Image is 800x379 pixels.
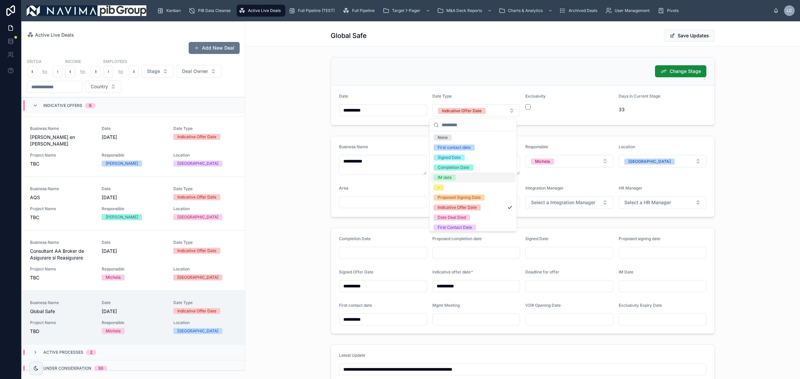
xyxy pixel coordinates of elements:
div: Signed Date [438,155,461,161]
div: 2 [90,350,92,355]
span: Date Type [432,94,452,99]
button: Select Button [525,196,613,209]
span: [PERSON_NAME] en [PERSON_NAME] [30,134,94,147]
span: Project Name [30,320,94,325]
a: Business NameConsultant AA Broker de Asigurare si ReasigurareDate[DATE]Date TypeIndicative Offer ... [22,230,245,290]
div: [GEOGRAPHIC_DATA] [177,274,218,280]
a: Business Name[PERSON_NAME] en [PERSON_NAME]Date[DATE]Date TypeIndicative Offer DateProject NameTB... [22,116,245,177]
span: Full Pipeline (TEST) [298,8,335,13]
span: Location [173,266,237,272]
div: Indicative Offer Date [177,194,216,200]
h1: Global Safe [331,31,367,40]
div: First Contact Date [438,224,472,230]
span: LC [787,8,792,13]
span: Pivots [667,8,679,13]
span: Business Name [30,240,94,245]
div: [GEOGRAPHIC_DATA] [628,159,671,165]
span: Project Name [30,153,94,158]
a: Business NameGlobal SafeDate[DATE]Date TypeIndicative Offer DateProject NameTBDResponsibleMichela... [22,290,245,344]
label: EBITDA [27,58,42,64]
div: First contact date [438,145,471,151]
img: App logo [27,5,146,16]
div: Date Deal Died [438,214,466,220]
label: Employees [103,58,127,64]
div: Michela [535,159,550,165]
span: Responsible [525,144,548,149]
div: scrollable content [152,3,773,18]
span: TBC [30,274,94,281]
span: PIB Data Cleanse [198,8,231,13]
a: Archived Deals [557,5,602,17]
span: Date Type [173,126,237,131]
span: Signed Date [525,236,548,241]
span: Location [619,144,635,149]
span: Date Type [173,186,237,191]
div: Indicative Offer Date [177,308,216,314]
span: Active Live Deals [248,8,281,13]
span: Responsible [102,206,165,211]
button: Change Stage [655,65,706,77]
span: Select a Integration Manager [531,199,595,206]
div: None [438,135,448,141]
div: Indicative Offer Date [177,134,216,140]
div: Suggestions [430,131,517,231]
a: M&A Deck Reports [435,5,495,17]
span: Deadline for offer [525,269,559,274]
span: Change Stage [670,68,701,75]
span: Location [173,153,237,158]
a: User Management [603,5,654,17]
span: Latest Update [339,353,365,358]
span: Date [102,126,165,131]
button: Select Button [85,80,122,93]
div: Completion Date [438,165,469,171]
span: Archived Deals [569,8,597,13]
span: Location [173,206,237,211]
button: Select Button [432,104,520,117]
span: Business Name [30,126,94,131]
div: [GEOGRAPHIC_DATA] [177,214,218,220]
span: Area [339,186,348,190]
div: 6 [89,103,92,108]
div: Proposed Signing Date [438,194,481,200]
div: [GEOGRAPHIC_DATA] [177,328,218,334]
span: VDR Opening Date [525,303,561,308]
div: Michela [106,274,121,280]
span: Stage [147,68,160,75]
span: TBD [30,328,94,335]
span: Date [339,94,348,99]
span: Target 1-Pager [392,8,420,13]
span: Charts & Analytics [508,8,543,13]
a: Active Live Deals [27,32,74,38]
div: Indicative Offer Date [442,108,482,114]
span: TBC [30,214,94,221]
div: [PERSON_NAME] [106,161,138,167]
p: to [118,68,123,76]
span: Responsible [102,320,165,325]
span: [DATE] [102,134,165,141]
span: Date [102,300,165,305]
span: TBC [30,161,94,167]
span: Deal Owner [182,68,208,75]
span: Signed Offer Date [339,269,373,274]
span: Country [91,83,108,90]
div: [GEOGRAPHIC_DATA] [177,161,218,167]
button: Select Button [619,155,707,168]
span: Exclusivity [525,94,546,99]
a: Full Pipeline (TEST) [287,5,339,17]
span: Active Live Deals [35,32,74,38]
p: to [80,68,85,76]
div: IM date [438,175,452,181]
span: Proposed signing date [619,236,660,241]
span: IM Date [619,269,633,274]
span: Global Safe [30,308,94,315]
span: [DATE] [102,194,165,201]
span: 33 [619,106,707,113]
div: [PERSON_NAME] [106,214,138,220]
span: Select a HR Manager [624,199,671,206]
span: Project Name [30,206,94,211]
span: Active Processes [43,350,83,355]
span: Business Name [339,144,368,149]
a: Add New Deal [189,42,240,54]
button: Save Updates [664,30,715,42]
span: AQS [30,194,94,201]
